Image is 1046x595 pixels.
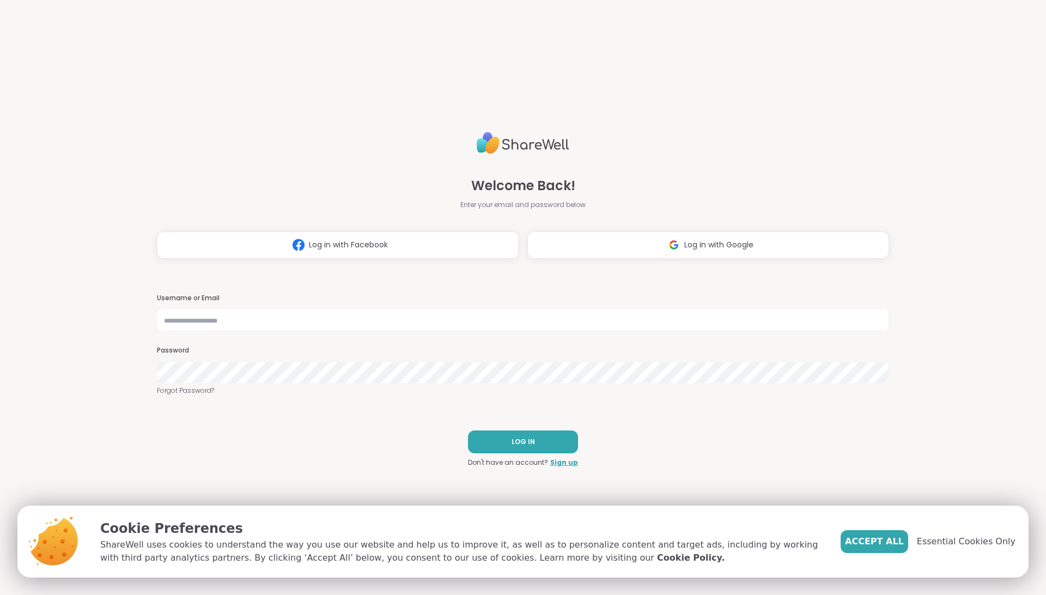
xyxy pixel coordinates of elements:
[157,294,889,303] h3: Username or Email
[460,200,586,210] span: Enter your email and password below
[657,551,725,564] a: Cookie Policy.
[100,519,823,538] p: Cookie Preferences
[468,430,578,453] button: LOG IN
[841,530,908,553] button: Accept All
[157,232,519,259] button: Log in with Facebook
[664,235,684,255] img: ShareWell Logomark
[684,239,753,251] span: Log in with Google
[157,346,889,355] h3: Password
[917,535,1015,548] span: Essential Cookies Only
[309,239,388,251] span: Log in with Facebook
[512,437,535,447] span: LOG IN
[471,176,575,196] span: Welcome Back!
[100,538,823,564] p: ShareWell uses cookies to understand the way you use our website and help us to improve it, as we...
[527,232,889,259] button: Log in with Google
[550,458,578,467] a: Sign up
[288,235,309,255] img: ShareWell Logomark
[468,458,548,467] span: Don't have an account?
[845,535,904,548] span: Accept All
[157,386,889,396] a: Forgot Password?
[477,127,569,159] img: ShareWell Logo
